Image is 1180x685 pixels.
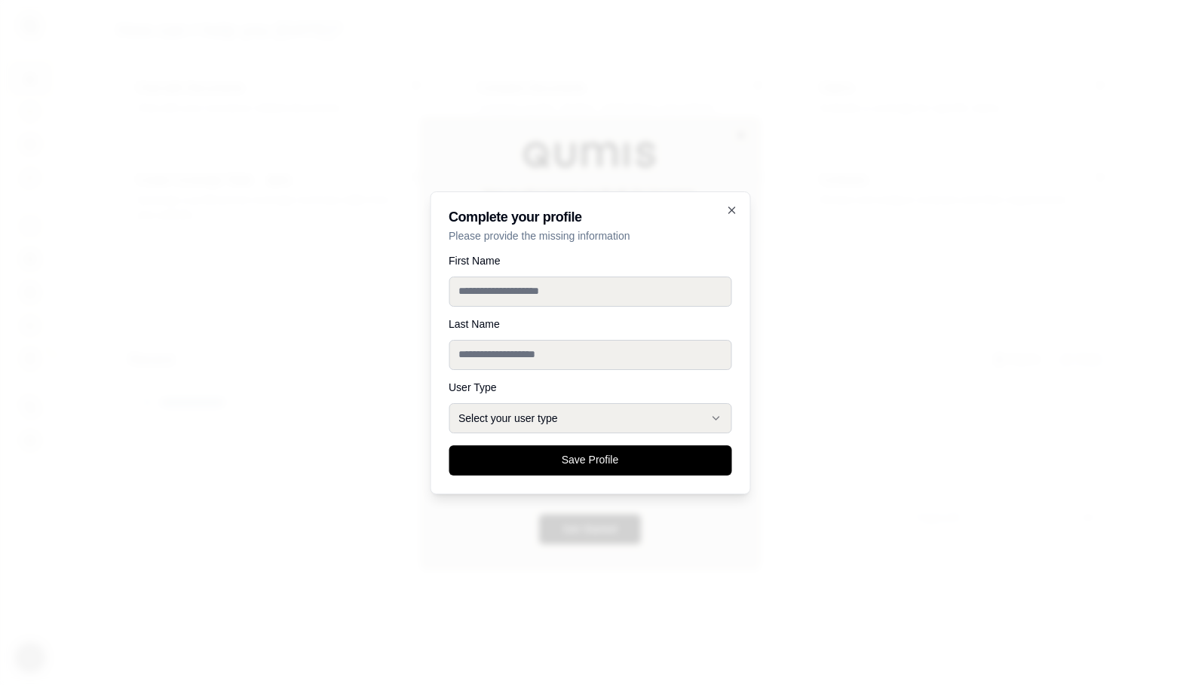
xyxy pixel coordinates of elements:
h2: Complete your profile [449,210,731,224]
label: Last Name [449,319,731,329]
label: First Name [449,255,731,266]
button: Save Profile [449,445,731,476]
label: User Type [449,382,731,393]
p: Please provide the missing information [449,228,731,243]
